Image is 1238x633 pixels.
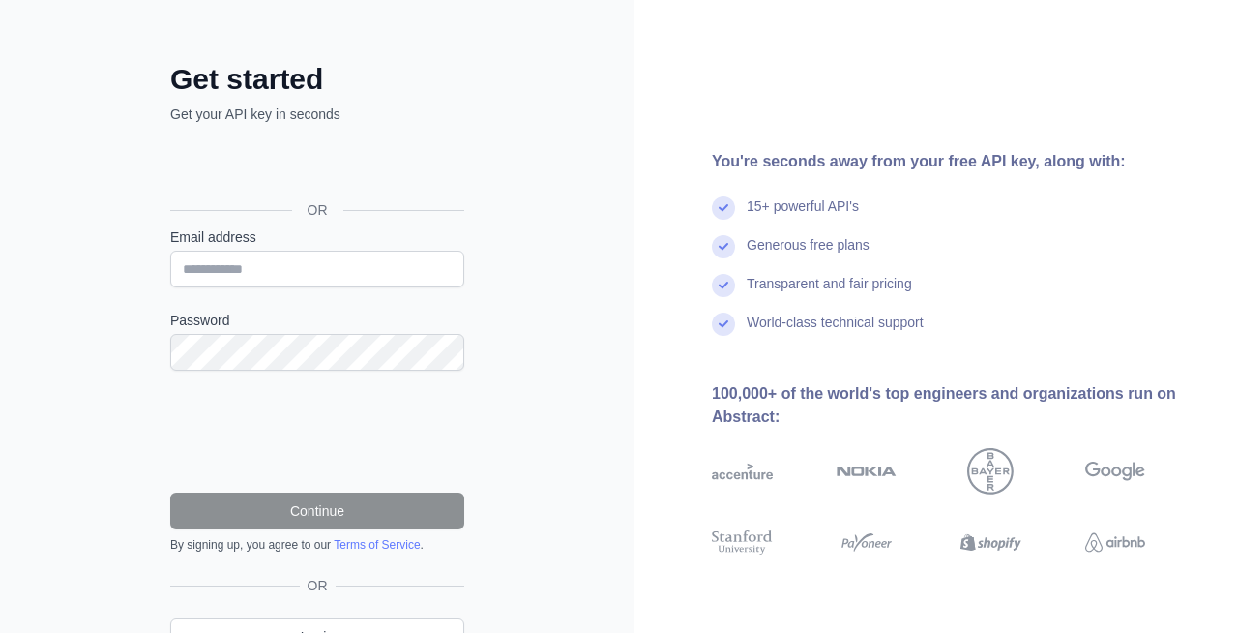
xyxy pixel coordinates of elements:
[170,537,464,553] div: By signing up, you agree to our .
[712,274,735,297] img: check mark
[747,313,924,351] div: World-class technical support
[960,527,1021,558] img: shopify
[712,313,735,336] img: check mark
[712,150,1207,173] div: You're seconds away from your free API key, along with:
[170,394,464,469] iframe: reCAPTCHA
[837,527,898,558] img: payoneer
[712,196,735,220] img: check mark
[712,235,735,258] img: check mark
[292,200,343,220] span: OR
[747,196,859,235] div: 15+ powerful API's
[170,493,464,529] button: Continue
[1085,527,1146,558] img: airbnb
[170,145,460,188] div: Sign in with Google. Opens in new tab
[712,382,1207,429] div: 100,000+ of the world's top engineers and organizations run on Abstract:
[170,227,464,247] label: Email address
[334,538,420,552] a: Terms of Service
[1085,448,1146,495] img: google
[712,527,773,558] img: stanford university
[161,145,470,188] iframe: Sign in with Google Button
[712,448,773,495] img: accenture
[170,311,464,330] label: Password
[170,105,464,124] p: Get your API key in seconds
[747,235,870,274] div: Generous free plans
[170,62,464,97] h2: Get started
[747,274,912,313] div: Transparent and fair pricing
[837,448,898,495] img: nokia
[300,576,336,595] span: OR
[967,448,1014,495] img: bayer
